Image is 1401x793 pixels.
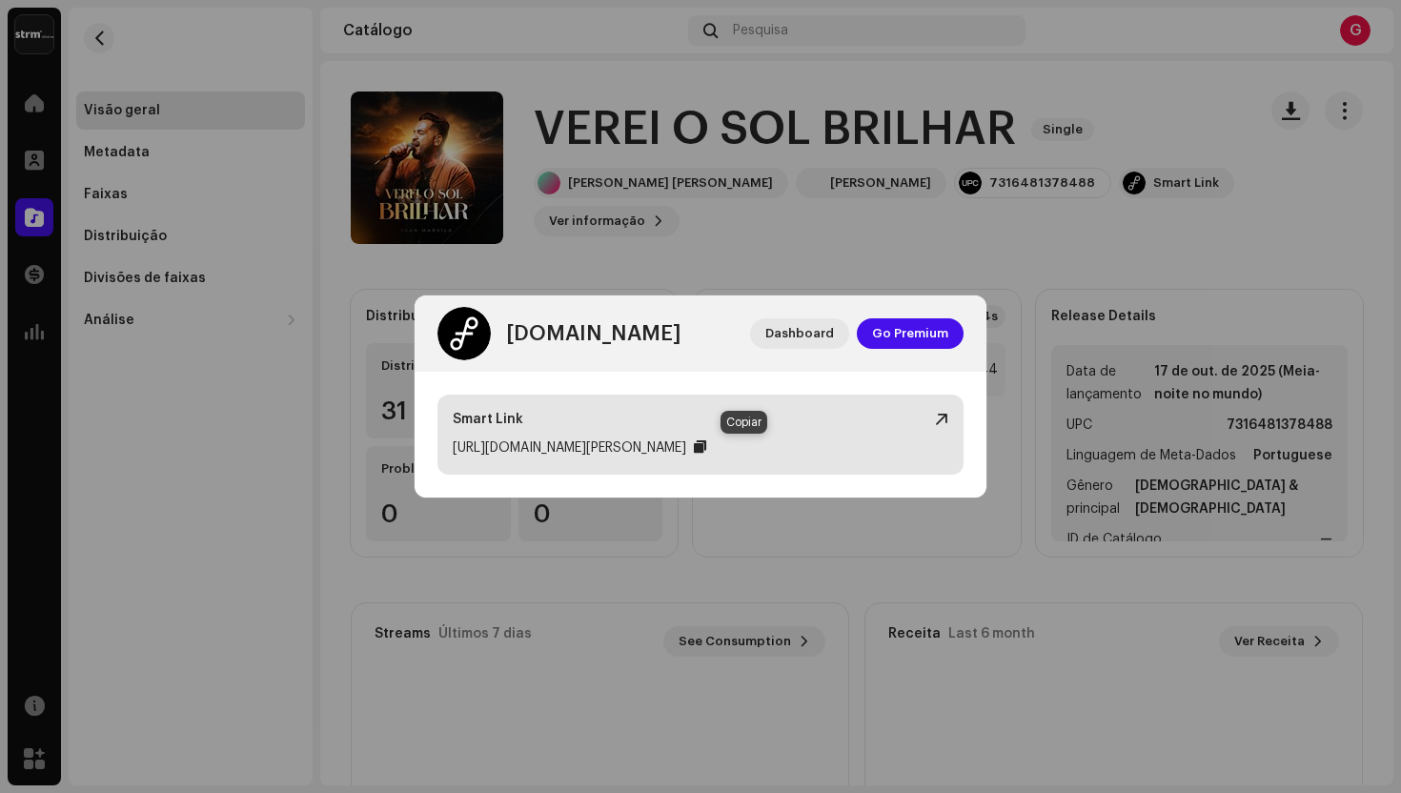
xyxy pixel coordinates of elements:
[453,410,523,429] div: Smart Link
[453,437,686,459] div: [URL][DOMAIN_NAME][PERSON_NAME]
[872,315,948,353] span: Go Premium
[857,318,964,349] button: Go Premium
[506,322,680,345] div: [DOMAIN_NAME]
[765,315,834,353] span: Dashboard
[750,318,849,349] button: Dashboard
